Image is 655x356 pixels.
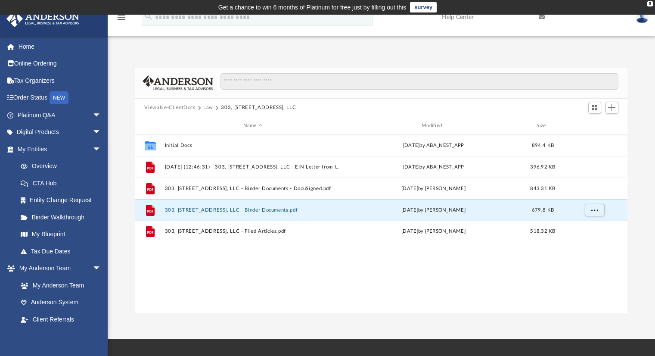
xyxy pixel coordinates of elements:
[165,186,341,191] button: 303, [STREET_ADDRESS], LLC - Binder Documents - DocuSigned.pdf
[345,228,522,236] div: [DATE] by [PERSON_NAME]
[220,73,618,90] input: Search files and folders
[4,10,82,27] img: Anderson Advisors Platinum Portal
[93,141,110,158] span: arrow_drop_down
[588,102,601,114] button: Switch to Grid View
[144,12,153,21] i: search
[584,204,604,217] button: More options
[531,208,553,212] span: 679.8 KB
[531,143,553,148] span: 894.4 KB
[530,165,555,169] span: 396.92 KB
[221,104,296,112] button: 303, [STREET_ADDRESS], LLC
[6,38,114,55] a: Home
[564,122,624,130] div: id
[203,104,213,112] button: Law
[647,1,653,6] div: close
[165,143,341,148] button: Initial Docs
[116,16,127,22] a: menu
[12,192,114,209] a: Entity Change Request
[605,102,618,114] button: Add
[135,134,628,313] div: grid
[12,158,114,175] a: Overview
[164,122,341,130] div: Name
[12,277,106,294] a: My Anderson Team
[6,141,114,158] a: My Entitiesarrow_drop_down
[50,91,68,104] div: NEW
[218,2,407,12] div: Get a chance to win 6 months of Platinum for free just by filling out this
[165,164,341,170] button: [DATE] (12:46:31) - 303, [STREET_ADDRESS], LLC - EIN Letter from IRS.pdf
[12,226,110,243] a: My Blueprint
[345,206,522,214] div: [DATE] by [PERSON_NAME]
[345,163,522,171] div: [DATE] by ABA_NEST_APP
[345,122,522,130] div: Modified
[636,11,649,23] img: User Pic
[139,122,160,130] div: id
[6,72,114,89] a: Tax Organizers
[6,55,114,72] a: Online Ordering
[530,186,555,191] span: 843.31 KB
[6,106,114,124] a: Platinum Q&Aarrow_drop_down
[530,229,555,234] span: 518.32 KB
[12,294,110,311] a: Anderson System
[144,104,195,112] button: Viewable-ClientDocs
[410,2,437,12] a: survey
[93,260,110,278] span: arrow_drop_down
[6,260,110,277] a: My Anderson Teamarrow_drop_down
[12,243,114,260] a: Tax Due Dates
[525,122,560,130] div: Size
[12,209,114,226] a: Binder Walkthrough
[6,89,114,107] a: Order StatusNEW
[165,207,341,213] button: 303, [STREET_ADDRESS], LLC - Binder Documents.pdf
[6,124,114,141] a: Digital Productsarrow_drop_down
[165,229,341,234] button: 303, [STREET_ADDRESS], LLC - Filed Articles.pdf
[345,185,522,193] div: [DATE] by [PERSON_NAME]
[116,12,127,22] i: menu
[12,311,110,328] a: Client Referrals
[93,124,110,141] span: arrow_drop_down
[93,106,110,124] span: arrow_drop_down
[12,175,114,192] a: CTA Hub
[345,142,522,150] div: [DATE] by ABA_NEST_APP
